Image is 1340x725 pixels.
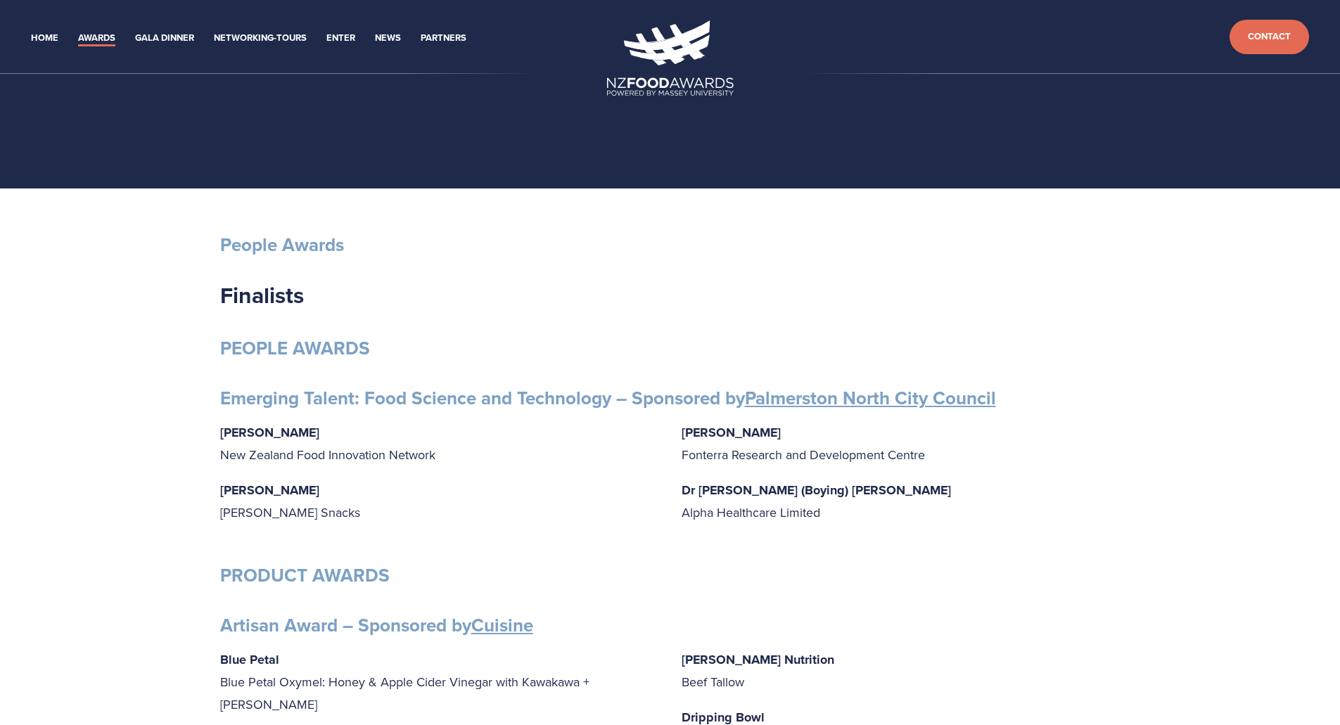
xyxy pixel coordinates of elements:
a: Palmerston North City Council [745,385,996,411]
h3: People Awards [220,233,1121,257]
a: Gala Dinner [135,30,194,46]
p: Blue Petal Oxymel: Honey & Apple Cider Vinegar with Kawakawa + [PERSON_NAME] [220,648,659,716]
p: Alpha Healthcare Limited [682,479,1121,524]
a: Enter [326,30,355,46]
a: Contact [1230,20,1309,54]
strong: Artisan Award – Sponsored by [220,612,533,639]
a: Cuisine [471,612,533,639]
strong: PRODUCT AWARDS [220,562,390,589]
strong: Emerging Talent: Food Science and Technology – Sponsored by [220,385,996,411]
strong: Dr [PERSON_NAME] (Boying) [PERSON_NAME] [682,481,951,499]
a: Partners [421,30,466,46]
strong: PEOPLE AWARDS [220,335,370,361]
a: Awards [78,30,115,46]
strong: [PERSON_NAME] Nutrition [682,650,834,669]
a: News [375,30,401,46]
a: Networking-Tours [214,30,307,46]
strong: Blue Petal [220,650,279,669]
strong: [PERSON_NAME] [220,423,319,442]
p: Beef Tallow [682,648,1121,693]
p: New Zealand Food Innovation Network [220,421,659,466]
a: Home [31,30,58,46]
strong: [PERSON_NAME] [220,481,319,499]
p: [PERSON_NAME] Snacks [220,479,659,524]
strong: [PERSON_NAME] [682,423,781,442]
strong: Finalists [220,278,304,312]
p: Fonterra Research and Development Centre [682,421,1121,466]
